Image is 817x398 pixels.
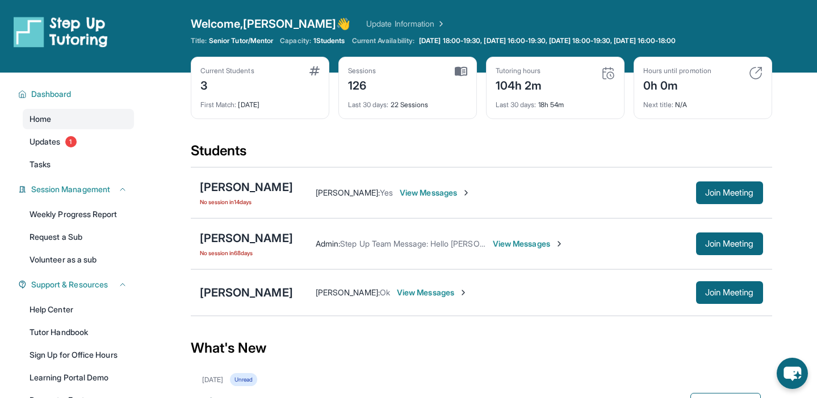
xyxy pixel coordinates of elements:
div: 126 [348,75,376,94]
div: Tutoring hours [496,66,542,75]
span: Join Meeting [705,240,754,247]
span: Current Availability: [352,36,414,45]
button: Support & Resources [27,279,127,290]
a: Home [23,109,134,129]
div: [DATE] [202,375,223,384]
span: Tasks [30,159,51,170]
img: logo [14,16,108,48]
img: Chevron Right [434,18,446,29]
a: Update Information [366,18,446,29]
img: Chevron-Right [462,188,471,197]
button: Join Meeting [696,281,763,304]
span: Join Meeting [705,289,754,296]
span: View Messages [400,187,471,198]
span: Join Meeting [705,189,754,196]
span: View Messages [493,238,564,249]
button: chat-button [777,358,808,389]
img: Chevron-Right [459,288,468,297]
span: Welcome, [PERSON_NAME] 👋 [191,16,351,32]
span: 1 Students [313,36,345,45]
span: Support & Resources [31,279,108,290]
span: Last 30 days : [348,100,389,109]
span: Admin : [316,239,340,248]
a: Help Center [23,299,134,320]
div: 22 Sessions [348,94,467,109]
div: What's New [191,323,772,373]
span: [DATE] 18:00-19:30, [DATE] 16:00-19:30, [DATE] 18:00-19:30, [DATE] 16:00-18:00 [419,36,676,45]
span: Senior Tutor/Mentor [209,36,273,45]
span: Title: [191,36,207,45]
img: card [309,66,320,75]
div: Sessions [348,66,376,75]
a: Weekly Progress Report [23,204,134,225]
div: 104h 2m [496,75,542,94]
div: 3 [200,75,254,94]
span: Home [30,113,51,125]
a: Tutor Handbook [23,322,134,342]
div: [PERSON_NAME] [200,285,293,300]
div: Students [191,142,772,167]
span: Dashboard [31,88,72,100]
button: Session Management [27,184,127,195]
a: Sign Up for Office Hours [23,345,134,365]
button: Join Meeting [696,181,763,204]
span: [PERSON_NAME] : [316,287,380,297]
span: 1 [65,136,77,147]
span: No session in 14 days [200,197,293,206]
div: N/A [643,94,762,109]
a: [DATE] 18:00-19:30, [DATE] 16:00-19:30, [DATE] 18:00-19:30, [DATE] 16:00-18:00 [417,36,678,45]
a: Volunteer as a sub [23,249,134,270]
a: Learning Portal Demo [23,367,134,388]
div: [PERSON_NAME] [200,230,293,246]
span: Last 30 days : [496,100,537,109]
div: [DATE] [200,94,320,109]
button: Join Meeting [696,232,763,255]
img: card [455,66,467,77]
span: Yes [380,188,393,197]
div: 18h 54m [496,94,615,109]
a: Updates1 [23,132,134,152]
div: 0h 0m [643,75,711,94]
div: Hours until promotion [643,66,711,75]
div: [PERSON_NAME] [200,179,293,195]
a: Tasks [23,154,134,175]
button: Dashboard [27,88,127,100]
span: First Match : [200,100,237,109]
span: Next title : [643,100,674,109]
span: No session in 68 days [200,248,293,257]
span: Ok [380,287,390,297]
div: Unread [230,373,257,386]
div: Current Students [200,66,254,75]
a: Request a Sub [23,227,134,247]
span: Capacity: [280,36,311,45]
img: Chevron-Right [555,239,564,248]
span: Updates [30,136,61,147]
img: card [749,66,762,80]
span: Session Management [31,184,110,195]
img: card [601,66,615,80]
span: [PERSON_NAME] : [316,188,380,197]
span: View Messages [397,287,468,298]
